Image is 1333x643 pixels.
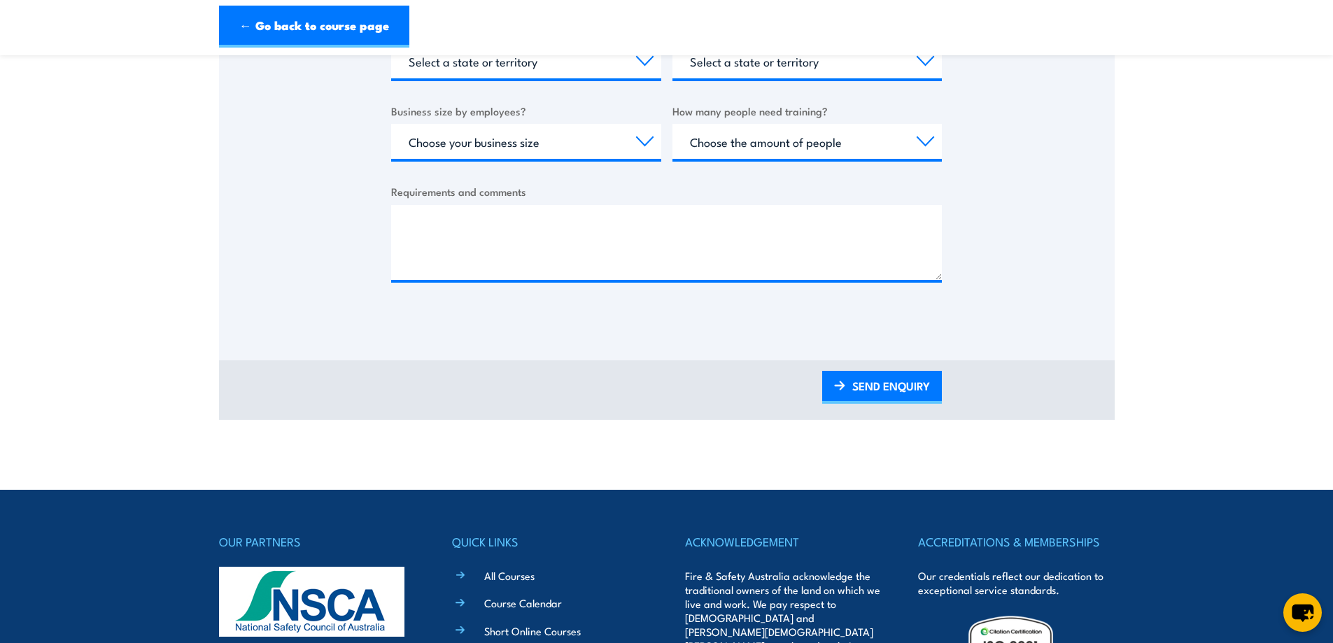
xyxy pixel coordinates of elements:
a: SEND ENQUIRY [822,371,942,404]
a: ← Go back to course page [219,6,409,48]
h4: ACCREDITATIONS & MEMBERSHIPS [918,532,1114,551]
a: Course Calendar [484,595,562,610]
h4: OUR PARTNERS [219,532,415,551]
a: All Courses [484,568,535,583]
button: chat-button [1283,593,1322,632]
label: Business size by employees? [391,103,661,119]
h4: QUICK LINKS [452,532,648,551]
p: Our credentials reflect our dedication to exceptional service standards. [918,569,1114,597]
label: How many people need training? [672,103,943,119]
a: Short Online Courses [484,623,581,638]
label: Requirements and comments [391,183,942,199]
h4: ACKNOWLEDGEMENT [685,532,881,551]
img: nsca-logo-footer [219,567,404,637]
